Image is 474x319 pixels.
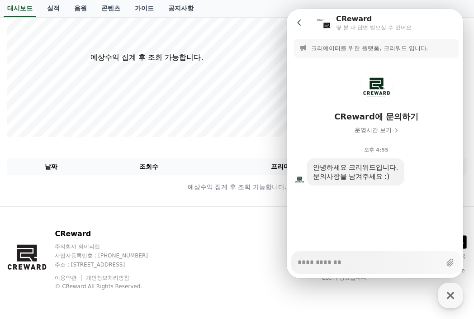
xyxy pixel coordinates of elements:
p: 예상수익 집계 후 조회 가능합니다. [90,52,203,63]
th: 프리미엄 조회 [203,158,379,175]
p: CReward [55,229,165,239]
iframe: Channel chat [287,9,463,278]
a: 개인정보처리방침 [86,275,129,281]
a: 이용약관 [55,275,83,281]
p: 예상수익 집계 후 조회 가능합니다. [8,182,466,192]
p: 주식회사 와이피랩 [55,243,165,250]
p: © CReward All Rights Reserved. [55,283,165,290]
p: 주소 : [STREET_ADDRESS] [55,261,165,268]
p: 사업자등록번호 : [PHONE_NUMBER] [55,252,165,259]
th: 조회수 [95,158,203,175]
th: 날짜 [7,158,95,175]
